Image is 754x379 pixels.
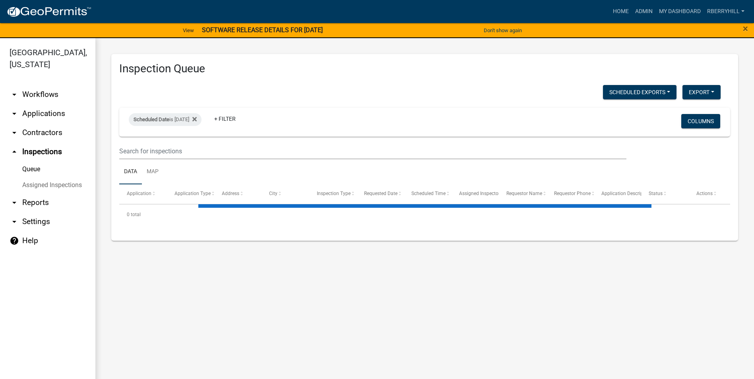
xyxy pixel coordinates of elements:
[10,217,19,226] i: arrow_drop_down
[317,191,351,196] span: Inspection Type
[208,112,242,126] a: + Filter
[689,184,736,203] datatable-header-cell: Actions
[180,24,197,37] a: View
[10,147,19,157] i: arrow_drop_up
[649,191,663,196] span: Status
[202,26,323,34] strong: SOFTWARE RELEASE DETAILS FOR [DATE]
[696,191,713,196] span: Actions
[481,24,525,37] button: Don't show again
[269,191,277,196] span: City
[594,184,641,203] datatable-header-cell: Application Description
[174,191,211,196] span: Application Type
[743,23,748,34] span: ×
[546,184,593,203] datatable-header-cell: Requestor Phone
[704,4,748,19] a: rberryhill
[682,85,721,99] button: Export
[459,191,500,196] span: Assigned Inspector
[10,198,19,207] i: arrow_drop_down
[167,184,214,203] datatable-header-cell: Application Type
[554,191,591,196] span: Requestor Phone
[681,114,720,128] button: Columns
[411,191,446,196] span: Scheduled Time
[222,191,239,196] span: Address
[499,184,546,203] datatable-header-cell: Requestor Name
[603,85,676,99] button: Scheduled Exports
[119,143,626,159] input: Search for inspections
[506,191,542,196] span: Requestor Name
[119,184,167,203] datatable-header-cell: Application
[119,62,730,75] h3: Inspection Queue
[10,236,19,246] i: help
[142,159,163,185] a: Map
[134,116,169,122] span: Scheduled Date
[404,184,451,203] datatable-header-cell: Scheduled Time
[214,184,262,203] datatable-header-cell: Address
[10,90,19,99] i: arrow_drop_down
[129,113,202,126] div: is [DATE]
[119,205,730,224] div: 0 total
[452,184,499,203] datatable-header-cell: Assigned Inspector
[127,191,151,196] span: Application
[656,4,704,19] a: My Dashboard
[10,128,19,137] i: arrow_drop_down
[10,109,19,118] i: arrow_drop_down
[262,184,309,203] datatable-header-cell: City
[357,184,404,203] datatable-header-cell: Requested Date
[119,159,142,185] a: Data
[641,184,688,203] datatable-header-cell: Status
[610,4,632,19] a: Home
[743,24,748,33] button: Close
[632,4,656,19] a: Admin
[364,191,397,196] span: Requested Date
[309,184,357,203] datatable-header-cell: Inspection Type
[601,191,651,196] span: Application Description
